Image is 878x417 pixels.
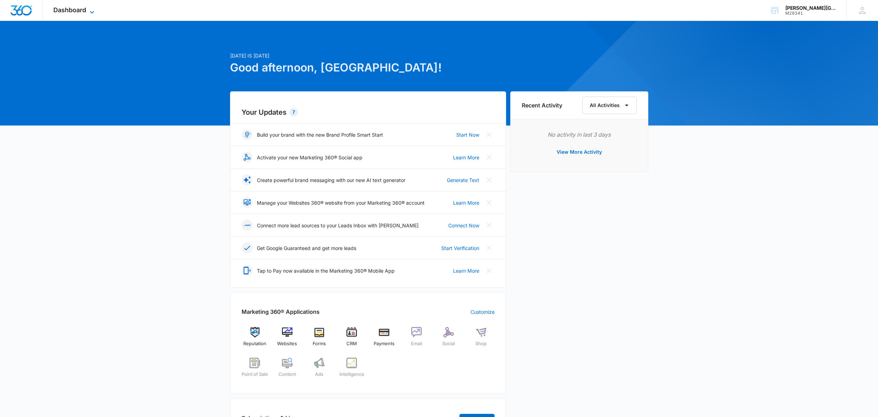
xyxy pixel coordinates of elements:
span: Email [411,340,422,347]
a: Intelligence [338,358,365,383]
a: Learn More [453,154,479,161]
a: Connect Now [448,222,479,229]
h6: Recent Activity [522,101,562,109]
span: Shop [475,340,487,347]
p: No activity in last 3 days [522,130,637,139]
a: Websites [274,327,300,352]
p: Create powerful brand messaging with our new AI text generator [257,176,405,184]
a: Learn More [453,199,479,206]
span: Reputation [243,340,266,347]
button: All Activities [582,97,637,114]
a: Payments [371,327,398,352]
a: Generate Text [447,176,479,184]
button: Close [483,220,495,231]
p: Activate your new Marketing 360® Social app [257,154,362,161]
a: Ads [306,358,333,383]
p: Tap to Pay now available in the Marketing 360® Mobile App [257,267,395,274]
div: account id [785,11,836,16]
button: Close [483,197,495,208]
a: Point of Sale [242,358,268,383]
button: Close [483,152,495,163]
a: Social [435,327,462,352]
span: Social [442,340,455,347]
span: Content [278,371,296,378]
span: Payments [374,340,395,347]
p: Build your brand with the new Brand Profile Smart Start [257,131,383,138]
span: Ads [315,371,323,378]
a: CRM [338,327,365,352]
p: Get Google Guaranteed and get more leads [257,244,356,252]
span: Dashboard [53,6,86,14]
h1: Good afternoon, [GEOGRAPHIC_DATA]! [230,59,506,76]
p: [DATE] is [DATE] [230,52,506,59]
p: Connect more lead sources to your Leads Inbox with [PERSON_NAME] [257,222,419,229]
div: account name [785,5,836,11]
a: Start Now [456,131,479,138]
button: Close [483,265,495,276]
span: Websites [277,340,297,347]
h2: Marketing 360® Applications [242,308,320,316]
div: 7 [289,108,298,116]
button: Close [483,242,495,253]
h2: Your Updates [242,107,495,117]
span: CRM [346,340,357,347]
span: Point of Sale [242,371,268,378]
a: Shop [468,327,495,352]
a: Learn More [453,267,479,274]
button: Close [483,174,495,185]
a: Forms [306,327,333,352]
a: Content [274,358,300,383]
span: Forms [313,340,326,347]
a: Start Verification [441,244,479,252]
a: Reputation [242,327,268,352]
p: Manage your Websites 360® website from your Marketing 360® account [257,199,425,206]
button: View More Activity [550,144,609,160]
a: Customize [471,308,495,316]
a: Email [403,327,430,352]
button: Close [483,129,495,140]
span: Intelligence [339,371,364,378]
